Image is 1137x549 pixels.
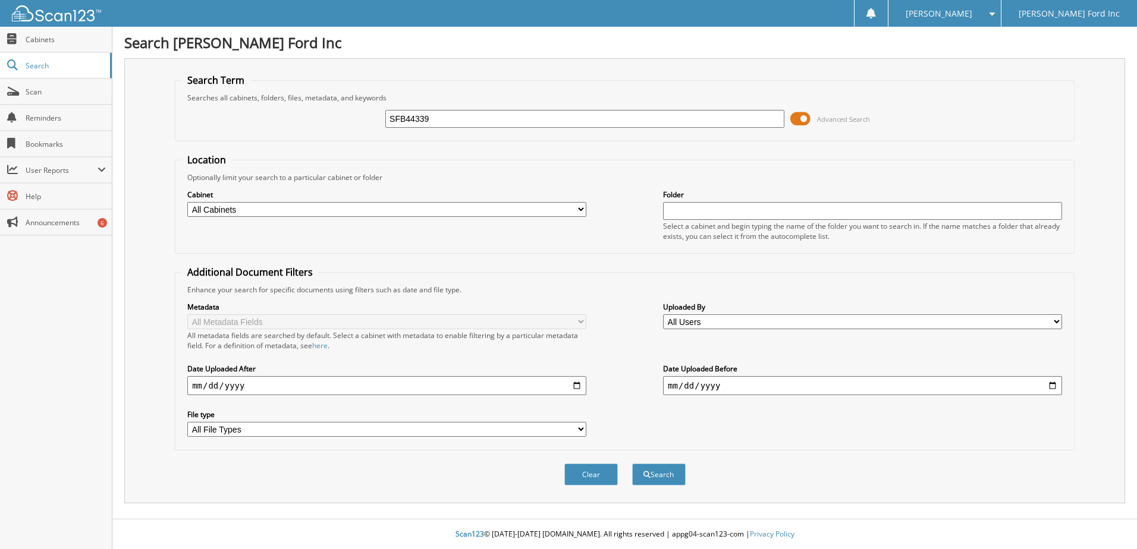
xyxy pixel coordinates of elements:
span: [PERSON_NAME] Ford Inc [1019,10,1120,17]
input: start [187,376,586,395]
span: Bookmarks [26,139,106,149]
label: Date Uploaded After [187,364,586,374]
iframe: Chat Widget [1078,492,1137,549]
div: 6 [98,218,107,228]
span: Scan [26,87,106,97]
img: scan123-logo-white.svg [12,5,101,21]
span: Announcements [26,217,106,228]
a: Privacy Policy [750,529,794,539]
input: end [663,376,1062,395]
span: [PERSON_NAME] [906,10,972,17]
button: Search [632,463,686,485]
h1: Search [PERSON_NAME] Ford Inc [124,33,1125,52]
legend: Additional Document Filters [181,266,319,279]
label: Date Uploaded Before [663,364,1062,374]
div: Searches all cabinets, folders, files, metadata, and keywords [181,93,1068,103]
label: Metadata [187,302,586,312]
span: Help [26,191,106,201]
legend: Location [181,153,232,166]
a: here [312,340,328,351]
button: Clear [564,463,618,485]
span: Search [26,61,104,71]
div: © [DATE]-[DATE] [DOMAIN_NAME]. All rights reserved | appg04-scan123-com | [112,520,1137,549]
div: All metadata fields are searched by default. Select a cabinet with metadata to enable filtering b... [187,330,586,351]
div: Enhance your search for specific documents using filters such as date and file type. [181,285,1068,295]
span: User Reports [26,165,98,175]
label: Cabinet [187,190,586,200]
div: Optionally limit your search to a particular cabinet or folder [181,172,1068,182]
label: Folder [663,190,1062,200]
legend: Search Term [181,74,250,87]
label: Uploaded By [663,302,1062,312]
span: Advanced Search [817,115,870,124]
span: Cabinets [26,34,106,45]
label: File type [187,409,586,419]
span: Reminders [26,113,106,123]
span: Scan123 [456,529,484,539]
div: Select a cabinet and begin typing the name of the folder you want to search in. If the name match... [663,221,1062,241]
